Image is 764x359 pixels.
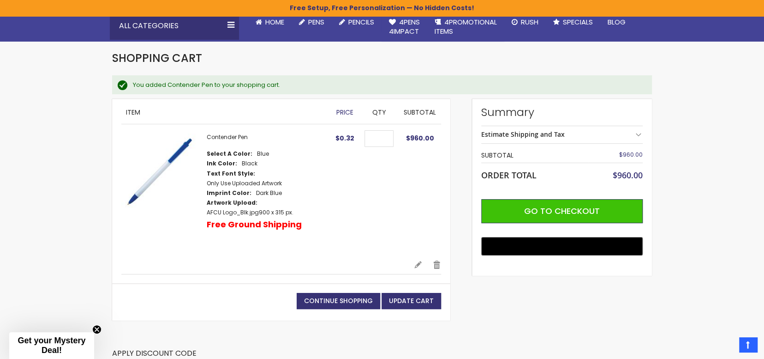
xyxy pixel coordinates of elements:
div: Get your Mystery Deal!Close teaser [9,332,94,359]
span: Continue Shopping [304,296,373,305]
dt: Artwork Upload [207,199,257,207]
strong: Summary [481,105,643,120]
span: $960.00 [613,170,643,181]
dt: Text Font Style [207,170,255,177]
a: Top [739,337,757,352]
span: Pencils [348,17,374,27]
span: $0.32 [335,134,354,143]
span: Subtotal [404,108,436,117]
span: $960.00 [406,134,434,143]
a: 4Pens4impact [382,12,427,42]
th: Subtotal [481,148,589,163]
a: AFCU Logo_Blk.jpg [207,208,259,216]
p: Free Ground Shipping [207,219,302,230]
span: Pens [308,17,324,27]
span: Qty [372,108,386,117]
dt: Ink Color [207,160,237,167]
strong: Order Total [481,168,537,181]
span: Update Cart [389,296,434,305]
a: Pencils [332,12,382,32]
span: Specials [563,17,593,27]
button: Buy with GPay [481,237,643,256]
span: 4PROMOTIONAL ITEMS [435,17,497,36]
dd: Blue [257,150,269,158]
dd: Only Use Uploaded Artwork [207,180,282,187]
span: Home [265,17,284,27]
strong: Estimate Shipping and Tax [481,130,565,139]
a: Contender Pen-Blue [121,134,207,251]
dt: Imprint Color [207,189,251,197]
span: 4Pens 4impact [389,17,420,36]
a: 4PROMOTIONALITEMS [427,12,504,42]
span: Shopping Cart [112,50,202,66]
span: Price [336,108,353,117]
a: Continue Shopping [297,293,380,309]
button: Close teaser [92,325,101,334]
a: Pens [292,12,332,32]
button: Update Cart [382,293,441,309]
a: Home [248,12,292,32]
dd: 900 x 315 px. [207,209,293,216]
span: Item [126,108,140,117]
span: Rush [521,17,538,27]
a: Specials [546,12,600,32]
span: Blog [608,17,626,27]
dd: Black [242,160,257,167]
img: Contender Pen-Blue [121,134,197,210]
dd: Dark Blue [256,189,282,197]
a: Rush [504,12,546,32]
span: $960.00 [619,151,643,158]
div: All Categories [110,12,239,40]
span: Get your Mystery Deal! [18,336,85,355]
span: Go to Checkout [524,205,600,217]
div: You added Contender Pen to your shopping cart. [133,81,643,89]
dt: Select A Color [207,150,252,158]
button: Go to Checkout [481,199,643,223]
a: Contender Pen [207,133,248,141]
a: Blog [600,12,633,32]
